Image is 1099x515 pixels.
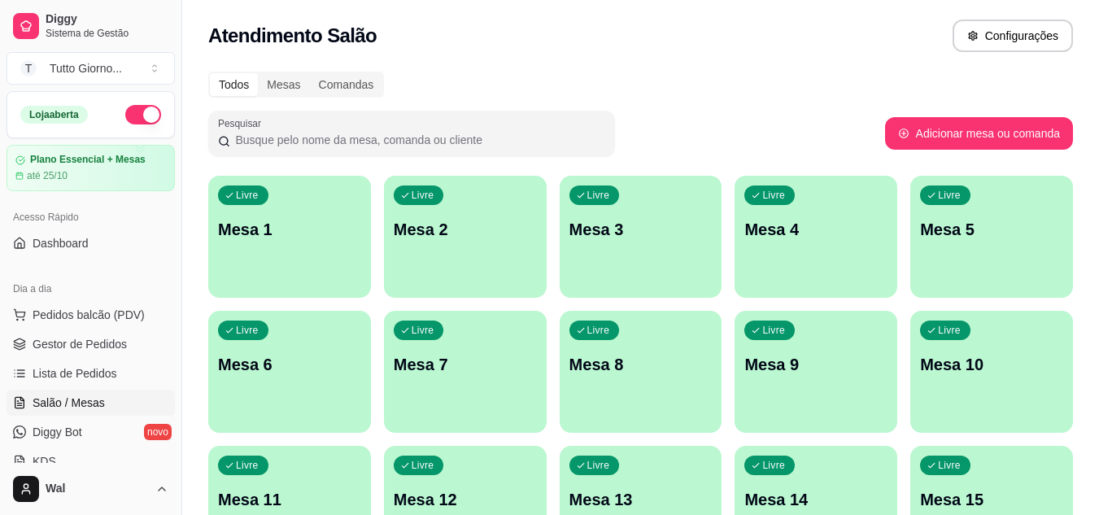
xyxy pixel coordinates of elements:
[7,331,175,357] a: Gestor de Pedidos
[7,302,175,328] button: Pedidos balcão (PDV)
[384,311,547,433] button: LivreMesa 7
[744,353,887,376] p: Mesa 9
[412,459,434,472] p: Livre
[569,218,713,241] p: Mesa 3
[920,488,1063,511] p: Mesa 15
[33,424,82,440] span: Diggy Bot
[7,52,175,85] button: Select a team
[910,311,1073,433] button: LivreMesa 10
[394,353,537,376] p: Mesa 7
[218,116,267,130] label: Pesquisar
[218,488,361,511] p: Mesa 11
[7,230,175,256] a: Dashboard
[762,324,785,337] p: Livre
[30,154,146,166] article: Plano Essencial + Mesas
[210,73,258,96] div: Todos
[50,60,122,76] div: Tutto Giorno ...
[569,488,713,511] p: Mesa 13
[412,324,434,337] p: Livre
[744,218,887,241] p: Mesa 4
[394,488,537,511] p: Mesa 12
[920,353,1063,376] p: Mesa 10
[7,145,175,191] a: Plano Essencial + Mesasaté 25/10
[33,336,127,352] span: Gestor de Pedidos
[208,311,371,433] button: LivreMesa 6
[218,218,361,241] p: Mesa 1
[208,176,371,298] button: LivreMesa 1
[33,365,117,382] span: Lista de Pedidos
[46,12,168,27] span: Diggy
[33,453,56,469] span: KDS
[587,324,610,337] p: Livre
[7,448,175,474] a: KDS
[560,311,722,433] button: LivreMesa 8
[587,189,610,202] p: Livre
[46,27,168,40] span: Sistema de Gestão
[310,73,383,96] div: Comandas
[560,176,722,298] button: LivreMesa 3
[258,73,309,96] div: Mesas
[587,459,610,472] p: Livre
[27,169,68,182] article: até 25/10
[236,189,259,202] p: Livre
[7,7,175,46] a: DiggySistema de Gestão
[230,132,605,148] input: Pesquisar
[7,390,175,416] a: Salão / Mesas
[885,117,1073,150] button: Adicionar mesa ou comanda
[953,20,1073,52] button: Configurações
[7,204,175,230] div: Acesso Rápido
[46,482,149,496] span: Wal
[938,324,961,337] p: Livre
[125,105,161,124] button: Alterar Status
[938,459,961,472] p: Livre
[33,395,105,411] span: Salão / Mesas
[762,189,785,202] p: Livre
[33,307,145,323] span: Pedidos balcão (PDV)
[236,324,259,337] p: Livre
[20,106,88,124] div: Loja aberta
[7,276,175,302] div: Dia a dia
[7,419,175,445] a: Diggy Botnovo
[910,176,1073,298] button: LivreMesa 5
[569,353,713,376] p: Mesa 8
[744,488,887,511] p: Mesa 14
[412,189,434,202] p: Livre
[20,60,37,76] span: T
[762,459,785,472] p: Livre
[735,176,897,298] button: LivreMesa 4
[7,469,175,508] button: Wal
[218,353,361,376] p: Mesa 6
[7,360,175,386] a: Lista de Pedidos
[208,23,377,49] h2: Atendimento Salão
[33,235,89,251] span: Dashboard
[938,189,961,202] p: Livre
[920,218,1063,241] p: Mesa 5
[236,459,259,472] p: Livre
[735,311,897,433] button: LivreMesa 9
[384,176,547,298] button: LivreMesa 2
[394,218,537,241] p: Mesa 2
